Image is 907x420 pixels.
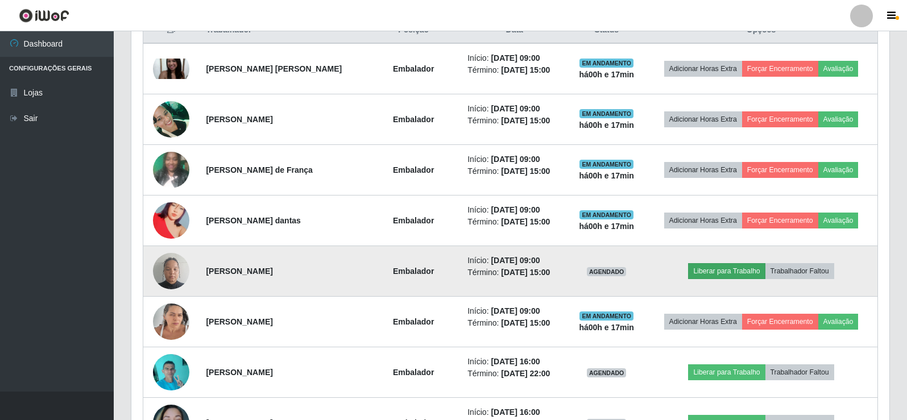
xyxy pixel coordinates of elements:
strong: há 00 h e 17 min [579,171,634,180]
time: [DATE] 09:00 [491,256,540,265]
strong: Embalador [393,368,434,377]
img: 1699884729750.jpeg [153,348,189,396]
time: [DATE] 15:00 [501,167,550,176]
img: CoreUI Logo [19,9,69,23]
button: Forçar Encerramento [742,111,818,127]
time: [DATE] 09:00 [491,205,540,214]
button: Avaliação [818,162,859,178]
strong: Embalador [393,115,434,124]
time: [DATE] 22:00 [501,369,550,378]
button: Forçar Encerramento [742,314,818,330]
img: 1676406696762.jpeg [153,59,189,79]
strong: [PERSON_NAME] [206,368,272,377]
time: [DATE] 15:00 [501,65,550,74]
strong: há 00 h e 17 min [579,70,634,79]
time: [DATE] 09:00 [491,306,540,315]
li: Início: [467,406,561,418]
li: Início: [467,356,561,368]
strong: há 00 h e 17 min [579,222,634,231]
time: [DATE] 15:00 [501,268,550,277]
img: 1713098995975.jpeg [153,145,189,194]
strong: [PERSON_NAME] [206,267,272,276]
time: [DATE] 09:00 [491,155,540,164]
strong: Embalador [393,165,434,174]
img: 1704083137947.jpeg [153,95,189,143]
button: Avaliação [818,213,859,228]
button: Liberar para Trabalho [688,364,765,380]
time: [DATE] 09:00 [491,53,540,63]
span: EM ANDAMENTO [579,210,633,219]
strong: há 00 h e 17 min [579,323,634,332]
strong: [PERSON_NAME] [206,115,272,124]
button: Forçar Encerramento [742,213,818,228]
span: EM ANDAMENTO [579,311,633,321]
button: Adicionar Horas Extra [664,111,742,127]
strong: Embalador [393,267,434,276]
button: Adicionar Horas Extra [664,213,742,228]
time: [DATE] 09:00 [491,104,540,113]
button: Liberar para Trabalho [688,263,765,279]
button: Trabalhador Faltou [765,263,834,279]
span: EM ANDAMENTO [579,160,633,169]
strong: Embalador [393,317,434,326]
img: 1718807119279.jpeg [153,188,189,253]
strong: há 00 h e 17 min [579,120,634,130]
button: Forçar Encerramento [742,162,818,178]
li: Início: [467,255,561,267]
li: Término: [467,216,561,228]
li: Término: [467,368,561,380]
time: [DATE] 15:00 [501,217,550,226]
span: AGENDADO [587,267,627,276]
span: EM ANDAMENTO [579,109,633,118]
strong: [PERSON_NAME] de França [206,165,312,174]
strong: [PERSON_NAME] dantas [206,216,300,225]
button: Avaliação [818,111,859,127]
li: Início: [467,204,561,216]
button: Trabalhador Faltou [765,364,834,380]
time: [DATE] 16:00 [491,407,540,417]
span: AGENDADO [587,368,627,377]
button: Avaliação [818,314,859,330]
time: [DATE] 15:00 [501,318,550,327]
img: 1742940003464.jpeg [153,247,189,295]
button: Forçar Encerramento [742,61,818,77]
li: Término: [467,317,561,329]
li: Término: [467,267,561,278]
li: Término: [467,115,561,127]
button: Adicionar Horas Extra [664,314,742,330]
button: Avaliação [818,61,859,77]
li: Início: [467,305,561,317]
span: EM ANDAMENTO [579,59,633,68]
time: [DATE] 16:00 [491,357,540,366]
strong: Embalador [393,64,434,73]
li: Início: [467,52,561,64]
strong: [PERSON_NAME] [PERSON_NAME] [206,64,342,73]
li: Início: [467,103,561,115]
strong: Embalador [393,216,434,225]
li: Início: [467,153,561,165]
li: Término: [467,64,561,76]
button: Adicionar Horas Extra [664,162,742,178]
button: Adicionar Horas Extra [664,61,742,77]
li: Término: [467,165,561,177]
img: 1741963068390.jpeg [153,297,189,346]
time: [DATE] 15:00 [501,116,550,125]
strong: [PERSON_NAME] [206,317,272,326]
